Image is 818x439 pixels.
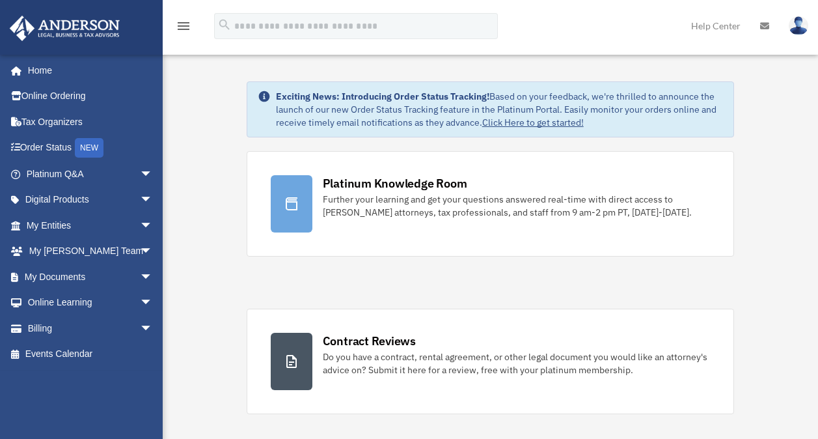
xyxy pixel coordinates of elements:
[247,309,735,414] a: Contract Reviews Do you have a contract, rental agreement, or other legal document you would like...
[276,91,489,102] strong: Exciting News: Introducing Order Status Tracking!
[75,138,103,158] div: NEW
[9,109,172,135] a: Tax Organizers
[140,212,166,239] span: arrow_drop_down
[6,16,124,41] img: Anderson Advisors Platinum Portal
[9,187,172,213] a: Digital Productsarrow_drop_down
[140,238,166,265] span: arrow_drop_down
[9,238,172,264] a: My [PERSON_NAME] Teamarrow_drop_down
[482,117,584,128] a: Click Here to get started!
[9,290,172,316] a: Online Learningarrow_drop_down
[9,83,172,109] a: Online Ordering
[140,187,166,214] span: arrow_drop_down
[140,290,166,317] span: arrow_drop_down
[789,16,808,35] img: User Pic
[217,18,232,32] i: search
[9,212,172,238] a: My Entitiesarrow_drop_down
[9,315,172,341] a: Billingarrow_drop_down
[140,161,166,188] span: arrow_drop_down
[176,18,191,34] i: menu
[176,23,191,34] a: menu
[323,175,467,191] div: Platinum Knowledge Room
[9,341,172,367] a: Events Calendar
[323,193,711,219] div: Further your learning and get your questions answered real-time with direct access to [PERSON_NAM...
[323,333,416,349] div: Contract Reviews
[247,151,735,257] a: Platinum Knowledge Room Further your learning and get your questions answered real-time with dire...
[140,315,166,342] span: arrow_drop_down
[323,350,711,376] div: Do you have a contract, rental agreement, or other legal document you would like an attorney's ad...
[9,161,172,187] a: Platinum Q&Aarrow_drop_down
[140,264,166,290] span: arrow_drop_down
[276,90,724,129] div: Based on your feedback, we're thrilled to announce the launch of our new Order Status Tracking fe...
[9,264,172,290] a: My Documentsarrow_drop_down
[9,57,166,83] a: Home
[9,135,172,162] a: Order StatusNEW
